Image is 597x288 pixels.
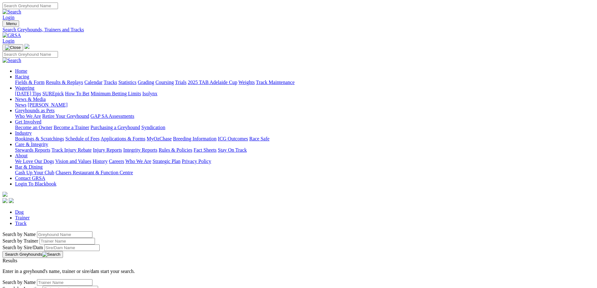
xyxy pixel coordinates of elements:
a: Track [15,221,27,226]
a: Grading [138,80,154,85]
label: Search by Name [3,280,36,285]
a: Who We Are [125,159,151,164]
a: Trainer [15,215,30,220]
div: Care & Integrity [15,147,594,153]
label: Search by Trainer [3,238,38,243]
a: Race Safe [249,136,269,141]
a: Greyhounds as Pets [15,108,55,113]
a: ICG Outcomes [218,136,248,141]
a: Login [3,15,14,20]
a: Injury Reports [93,147,122,153]
div: Industry [15,136,594,142]
a: Bar & Dining [15,164,43,170]
a: Track Maintenance [256,80,295,85]
a: Get Involved [15,119,41,124]
a: GAP SA Assessments [91,113,134,119]
a: Home [15,68,27,74]
img: logo-grsa-white.png [3,192,8,197]
img: Close [5,45,21,50]
img: GRSA [3,33,21,38]
a: About [15,153,28,158]
button: Toggle navigation [3,44,23,51]
a: Rules & Policies [159,147,192,153]
a: Bookings & Scratchings [15,136,64,141]
div: Greyhounds as Pets [15,113,594,119]
a: Track Injury Rebate [51,147,92,153]
a: Applications & Forms [101,136,145,141]
a: Coursing [155,80,174,85]
a: Industry [15,130,32,136]
a: Fact Sheets [194,147,217,153]
a: Dog [15,209,24,215]
a: Login To Blackbook [15,181,56,186]
a: Wagering [15,85,34,91]
div: News & Media [15,102,594,108]
img: Search [3,9,21,15]
a: Chasers Restaurant & Function Centre [55,170,133,175]
a: Weights [238,80,255,85]
a: History [92,159,107,164]
input: Search by Sire/Dam name [44,244,100,251]
a: Who We Are [15,113,41,119]
input: Search [3,3,58,9]
a: News [15,102,26,107]
span: Menu [6,21,17,26]
button: Search Greyhounds [3,251,63,258]
a: Integrity Reports [123,147,157,153]
input: Search by Trainer Name [37,279,92,286]
div: Bar & Dining [15,170,594,175]
a: Cash Up Your Club [15,170,54,175]
div: Get Involved [15,125,594,130]
a: Become a Trainer [54,125,89,130]
a: Syndication [141,125,165,130]
label: Search by Name [3,232,36,237]
img: Search [42,252,60,257]
a: Vision and Values [55,159,91,164]
a: Isolynx [142,91,157,96]
a: Stay On Track [218,147,247,153]
a: Calendar [84,80,102,85]
a: News & Media [15,97,46,102]
a: Purchasing a Greyhound [91,125,140,130]
a: Schedule of Fees [65,136,99,141]
a: Login [3,38,14,44]
div: Wagering [15,91,594,97]
a: Minimum Betting Limits [91,91,141,96]
img: twitter.svg [9,198,14,203]
a: Search Greyhounds, Trainers and Tracks [3,27,594,33]
input: Search [3,51,58,58]
a: [PERSON_NAME] [28,102,67,107]
a: Stewards Reports [15,147,50,153]
a: Results & Replays [46,80,83,85]
img: logo-grsa-white.png [24,44,29,49]
a: Statistics [118,80,137,85]
a: Privacy Policy [182,159,211,164]
a: Strategic Plan [153,159,181,164]
a: MyOzChase [147,136,172,141]
p: Enter in a greyhound's name, trainer or sire/dam start your search. [3,269,594,274]
a: Tracks [104,80,117,85]
div: About [15,159,594,164]
button: Toggle navigation [3,20,19,27]
div: Racing [15,80,594,85]
a: Fields & Form [15,80,45,85]
a: Careers [109,159,124,164]
a: We Love Our Dogs [15,159,54,164]
img: Search [3,58,21,63]
a: Care & Integrity [15,142,48,147]
img: facebook.svg [3,198,8,203]
label: Search by Sire/Dam [3,245,43,250]
a: Racing [15,74,29,79]
input: Search by Greyhound name [37,231,92,238]
a: Retire Your Greyhound [42,113,89,119]
a: [DATE] Tips [15,91,41,96]
a: 2025 TAB Adelaide Cup [188,80,237,85]
a: Breeding Information [173,136,217,141]
input: Search by Trainer name [39,238,95,244]
a: How To Bet [65,91,90,96]
a: Become an Owner [15,125,52,130]
div: Results [3,258,594,264]
a: Trials [175,80,186,85]
a: Contact GRSA [15,175,45,181]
